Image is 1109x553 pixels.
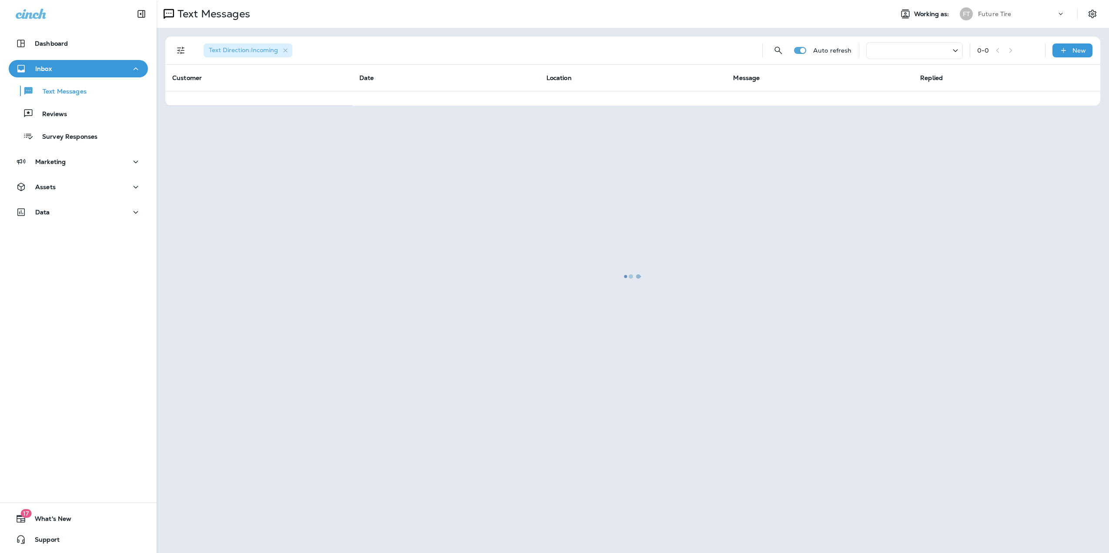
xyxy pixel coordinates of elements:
span: What's New [26,515,71,526]
p: Marketing [35,158,66,165]
p: Assets [35,183,56,190]
button: Marketing [9,153,148,170]
p: New [1072,47,1086,54]
button: Collapse Sidebar [129,5,154,23]
p: Reviews [34,110,67,119]
button: 17What's New [9,510,148,527]
p: Dashboard [35,40,68,47]
button: Support [9,531,148,548]
button: Survey Responses [9,127,148,145]
button: Text Messages [9,82,148,100]
button: Dashboard [9,35,148,52]
p: Survey Responses [34,133,97,141]
button: Inbox [9,60,148,77]
button: Data [9,203,148,221]
p: Data [35,209,50,216]
span: Support [26,536,60,546]
p: Text Messages [34,88,87,96]
p: Inbox [35,65,52,72]
button: Reviews [9,104,148,123]
button: Assets [9,178,148,196]
span: 17 [20,509,31,518]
